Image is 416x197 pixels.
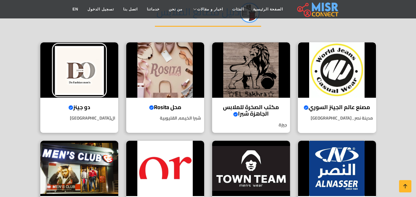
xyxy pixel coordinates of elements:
[228,3,248,15] a: الفئات
[126,42,204,98] img: محل Rosita
[45,104,114,111] h4: دو جينز
[304,105,309,110] svg: Verified account
[122,42,208,133] a: محل Rosita محل Rosita شبرا الخيمه, القليوبية
[298,115,376,121] p: مدينة نصر , [GEOGRAPHIC_DATA]
[187,3,228,15] a: اخبار و مقالات
[119,3,142,15] a: اتصل بنا
[197,6,223,12] span: اخبار و مقالات
[142,3,164,15] a: خدماتنا
[233,112,238,117] svg: Verified account
[248,3,288,15] a: الصفحة الرئيسية
[294,42,380,133] a: مصنع عالم الجينز السوري مصنع عالم الجينز السوري مدينة نصر , [GEOGRAPHIC_DATA]
[40,141,118,196] img: نادي الرجال (MEN'S CLUB)
[149,105,154,110] svg: Verified account
[131,104,200,111] h4: محل Rosita
[303,104,371,111] h4: مصنع عالم الجينز السوري
[208,42,294,133] a: مكتب الصخرة للملابس الجاهزة شبرا مكتب الصخرة للملابس الجاهزة شبرا جيزة
[126,141,204,196] img: مصنع أور للملابس
[298,42,376,98] img: مصنع عالم الجينز السوري
[164,3,187,15] a: من نحن
[40,42,118,98] img: دو جينز
[36,42,122,133] a: دو جينز دو جينز ال[GEOGRAPHIC_DATA]
[212,122,290,128] p: جيزة
[83,3,118,15] a: تسجيل الدخول
[68,3,83,15] a: EN
[126,115,204,121] p: شبرا الخيمه, القليوبية
[217,104,285,117] h4: مكتب الصخرة للملابس الجاهزة شبرا
[297,2,338,17] img: main.misr_connect
[68,105,73,110] svg: Verified account
[298,141,376,196] img: شركة النصر
[212,141,290,196] img: مصنع تاون تيم للملابس
[212,42,290,98] img: مكتب الصخرة للملابس الجاهزة شبرا
[40,115,118,121] p: ال[GEOGRAPHIC_DATA]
